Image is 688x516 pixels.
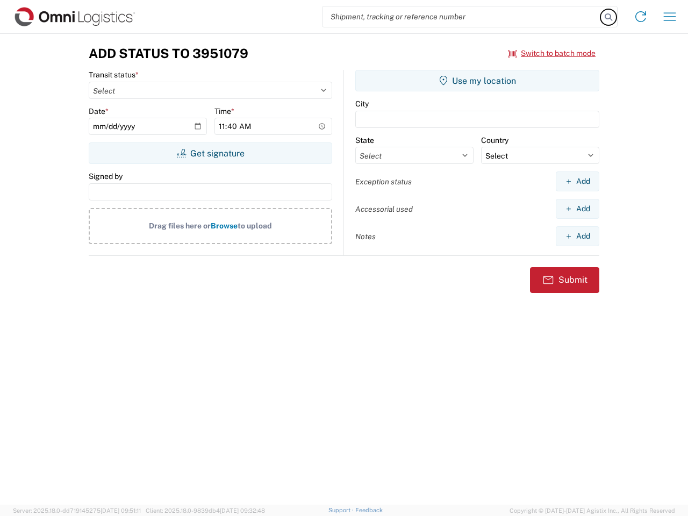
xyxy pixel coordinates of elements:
[89,142,332,164] button: Get signature
[355,232,376,241] label: Notes
[355,507,383,513] a: Feedback
[214,106,234,116] label: Time
[13,507,141,514] span: Server: 2025.18.0-dd719145275
[556,226,599,246] button: Add
[355,70,599,91] button: Use my location
[556,199,599,219] button: Add
[510,506,675,515] span: Copyright © [DATE]-[DATE] Agistix Inc., All Rights Reserved
[146,507,265,514] span: Client: 2025.18.0-9839db4
[355,204,413,214] label: Accessorial used
[89,171,123,181] label: Signed by
[481,135,508,145] label: Country
[355,177,412,187] label: Exception status
[355,99,369,109] label: City
[530,267,599,293] button: Submit
[101,507,141,514] span: [DATE] 09:51:11
[211,221,238,230] span: Browse
[328,507,355,513] a: Support
[220,507,265,514] span: [DATE] 09:32:48
[149,221,211,230] span: Drag files here or
[89,106,109,116] label: Date
[322,6,601,27] input: Shipment, tracking or reference number
[355,135,374,145] label: State
[89,70,139,80] label: Transit status
[508,45,596,62] button: Switch to batch mode
[556,171,599,191] button: Add
[89,46,248,61] h3: Add Status to 3951079
[238,221,272,230] span: to upload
